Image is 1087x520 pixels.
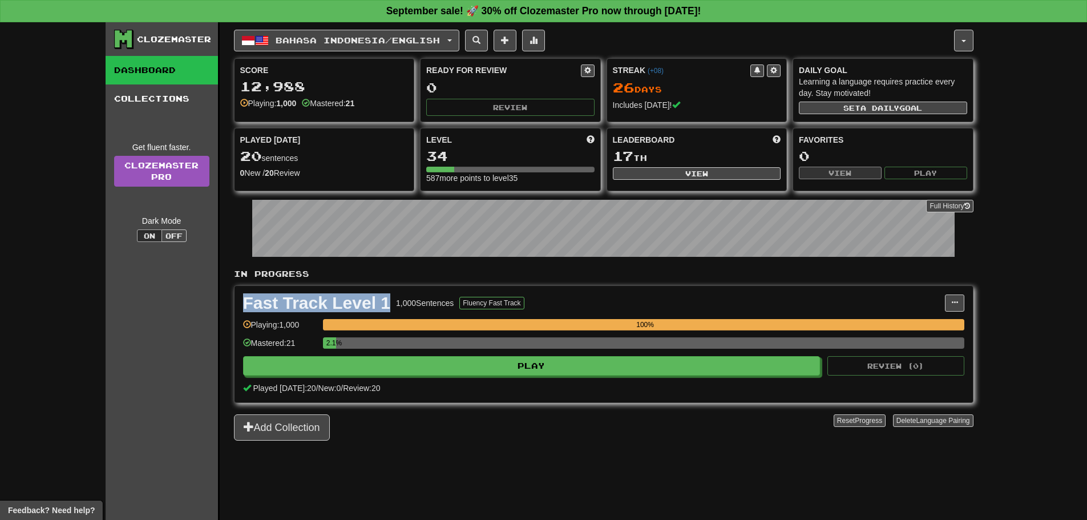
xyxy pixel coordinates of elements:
a: Dashboard [106,56,218,84]
div: sentences [240,149,409,164]
span: Played [DATE]: 20 [253,384,316,393]
strong: 20 [265,168,274,178]
span: Open feedback widget [8,505,95,516]
div: 100% [326,319,964,330]
span: Leaderboard [613,134,675,146]
div: Daily Goal [799,65,967,76]
button: Play [884,167,967,179]
div: 0 [426,80,595,95]
div: Score [240,65,409,76]
span: 17 [613,148,633,164]
div: 12,988 [240,79,409,94]
button: View [613,167,781,180]
button: Review (0) [827,356,964,376]
span: 20 [240,148,262,164]
div: Includes [DATE]! [613,99,781,111]
div: Ready for Review [426,65,581,76]
button: Bahasa Indonesia/English [234,30,459,51]
div: Mastered: 21 [243,337,317,356]
button: On [137,229,162,242]
span: New: 0 [318,384,341,393]
strong: 0 [240,168,245,178]
button: More stats [522,30,545,51]
div: 0 [799,149,967,163]
div: Streak [613,65,751,76]
div: Favorites [799,134,967,146]
div: Mastered: [302,98,354,109]
div: Dark Mode [114,215,209,227]
div: 2.1% [326,337,336,349]
span: Played [DATE] [240,134,301,146]
button: Add Collection [234,414,330,441]
button: Full History [926,200,973,212]
div: Playing: 1,000 [243,319,317,338]
strong: 1,000 [276,99,296,108]
p: In Progress [234,268,973,280]
button: Search sentences [465,30,488,51]
a: (+08) [648,67,664,75]
div: 1,000 Sentences [396,297,454,309]
span: Language Pairing [916,417,969,425]
div: Day s [613,80,781,95]
div: New / Review [240,167,409,179]
div: Fast Track Level 1 [243,295,391,312]
button: ResetProgress [834,414,886,427]
div: 34 [426,149,595,163]
span: Score more points to level up [587,134,595,146]
div: Learning a language requires practice every day. Stay motivated! [799,76,967,99]
span: 26 [613,79,635,95]
strong: September sale! 🚀 30% off Clozemaster Pro now through [DATE]! [386,5,701,17]
span: / [341,384,343,393]
button: Seta dailygoal [799,102,967,114]
span: Progress [855,417,882,425]
span: Bahasa Indonesia / English [276,35,440,45]
div: 587 more points to level 35 [426,172,595,184]
button: Add sentence to collection [494,30,516,51]
div: th [613,149,781,164]
strong: 21 [346,99,355,108]
div: Playing: [240,98,297,109]
span: Level [426,134,452,146]
div: Clozemaster [137,34,211,45]
button: Off [161,229,187,242]
button: Play [243,356,821,376]
span: This week in points, UTC [773,134,781,146]
a: Collections [106,84,218,113]
div: Get fluent faster. [114,142,209,153]
button: View [799,167,882,179]
span: a daily [860,104,899,112]
span: / [316,384,318,393]
button: Review [426,99,595,116]
button: DeleteLanguage Pairing [893,414,973,427]
a: ClozemasterPro [114,156,209,187]
span: Review: 20 [343,384,380,393]
button: Fluency Fast Track [459,297,524,309]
